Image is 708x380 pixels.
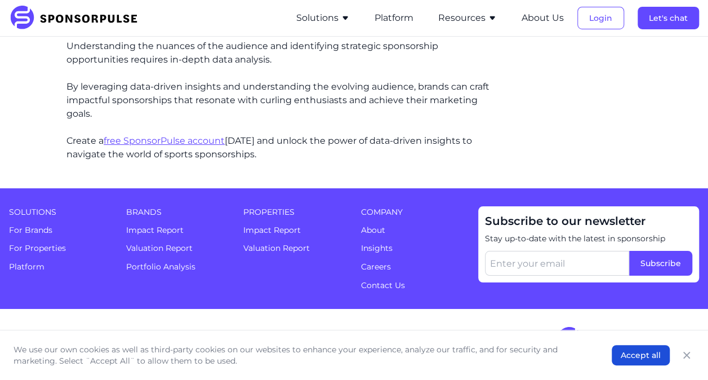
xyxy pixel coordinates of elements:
p: Understanding the nuances of the audience and identifying strategic sponsorship opportunities req... [66,39,496,67]
a: Login [577,13,624,23]
button: Subscribe [629,251,692,276]
img: SponsorPulse [555,327,699,353]
span: Stay up-to-date with the latest in sponsorship [485,233,692,245]
a: Impact Report [243,225,301,235]
p: Create a [DATE] and unlock the power of data-driven insights to navigate the world of sports spon... [66,134,496,161]
p: By leveraging data-driven insights and understanding the evolving audience, brands can craft impa... [66,80,496,121]
p: We use our own cookies as well as third-party cookies on our websites to enhance your experience,... [14,344,589,366]
a: free SponsorPulse account [104,135,225,146]
input: Enter your email [485,251,629,276]
a: Portfolio Analysis [126,262,195,272]
button: Solutions [296,11,350,25]
a: Let's chat [638,13,699,23]
img: SponsorPulse [9,6,146,30]
a: About [361,225,385,235]
span: Properties [243,206,347,218]
button: Resources [438,11,497,25]
a: Insights [361,243,393,253]
button: Accept all [612,345,670,365]
button: Platform [375,11,413,25]
a: For Properties [9,243,66,253]
a: Contact Us [361,280,405,290]
button: Let's chat [638,7,699,29]
span: Solutions [9,206,113,218]
button: Login [577,7,624,29]
iframe: Chat Widget [652,326,708,380]
span: Company [361,206,465,218]
a: Careers [361,262,391,272]
button: About Us [522,11,564,25]
a: Impact Report [126,225,184,235]
a: Valuation Report [243,243,310,253]
a: Platform [375,13,413,23]
span: Subscribe to our newsletter [485,213,692,229]
a: Valuation Report [126,243,193,253]
a: For Brands [9,225,52,235]
a: About Us [522,13,564,23]
span: Brands [126,206,230,218]
a: Platform [9,262,44,272]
